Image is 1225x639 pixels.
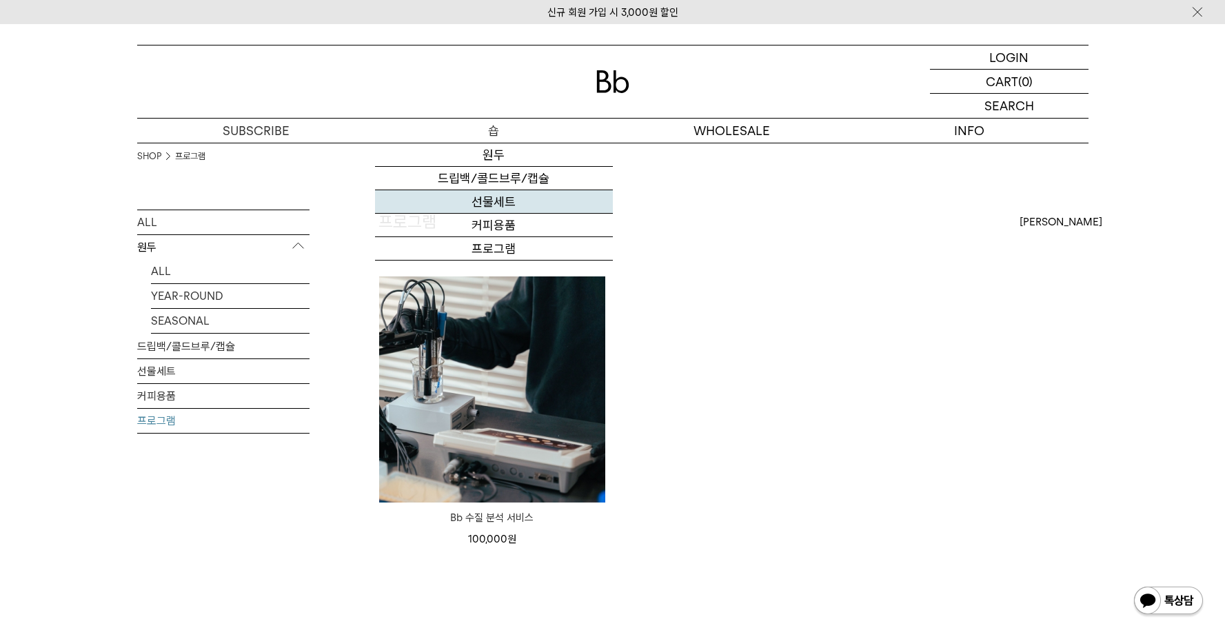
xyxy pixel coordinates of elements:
[137,409,310,433] a: 프로그램
[375,190,613,214] a: 선물세트
[1020,214,1102,230] span: [PERSON_NAME]
[930,45,1089,70] a: LOGIN
[986,70,1018,93] p: CART
[137,359,310,383] a: 선물세트
[151,309,310,333] a: SEASONAL
[137,384,310,408] a: 커피용품
[613,119,851,143] p: WHOLESALE
[851,119,1089,143] p: INFO
[1018,70,1033,93] p: (0)
[984,94,1034,118] p: SEARCH
[137,150,161,163] a: SHOP
[137,119,375,143] a: SUBSCRIBE
[1133,585,1204,618] img: 카카오톡 채널 1:1 채팅 버튼
[375,143,613,167] a: 원두
[137,235,310,260] p: 원두
[375,119,613,143] a: 숍
[930,70,1089,94] a: CART (0)
[596,70,629,93] img: 로고
[379,276,605,503] img: Bb 수질 분석 서비스
[375,167,613,190] a: 드립백/콜드브루/캡슐
[375,237,613,261] a: 프로그램
[151,259,310,283] a: ALL
[989,45,1029,69] p: LOGIN
[547,6,678,19] a: 신규 회원 가입 시 3,000원 할인
[468,533,516,545] span: 100,000
[137,210,310,234] a: ALL
[375,214,613,237] a: 커피용품
[379,509,605,526] a: Bb 수질 분석 서비스
[175,150,205,163] a: 프로그램
[507,533,516,545] span: 원
[137,334,310,358] a: 드립백/콜드브루/캡슐
[151,284,310,308] a: YEAR-ROUND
